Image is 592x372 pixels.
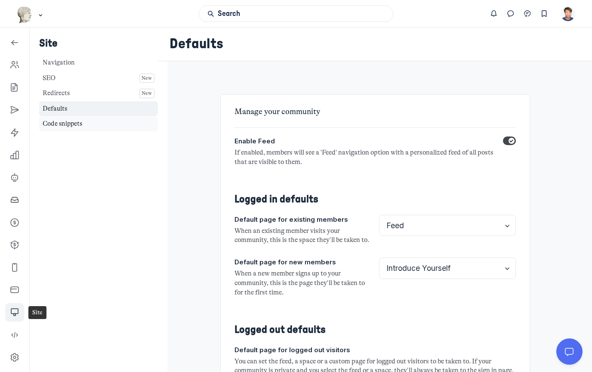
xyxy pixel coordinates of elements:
[503,5,519,22] button: Direct messages
[387,221,404,230] span: Feed
[170,36,573,53] h1: Defaults
[234,136,275,146] span: Enable Feed
[39,71,158,86] a: SEONew
[234,106,516,118] div: Manage your community
[199,5,393,22] button: Search
[39,86,158,101] a: RedirectsNew
[234,323,516,336] h5: Logged out defaults
[536,5,552,22] button: Bookmarks
[234,257,336,267] span: Default page for new members
[387,263,450,273] span: Introduce Yourself
[486,5,503,22] button: Notifications
[17,6,33,23] img: Museums as Progress logo
[379,258,515,279] button: Introduce Yourself
[142,74,152,83] span: New
[17,6,45,24] button: Museums as Progress logo
[556,338,582,364] button: Circle support widget
[234,226,371,245] div: When an existing member visits your community, this is the space they'll be taken to.
[39,37,158,50] h5: Site
[234,148,496,167] div: If enabled, members will see a 'Feed' navigation option with a personalized feed of all posts tha...
[561,6,576,21] button: User menu options
[39,117,158,132] a: Code snippets
[519,5,536,22] button: Chat threads
[142,89,152,98] span: New
[39,101,158,116] a: Defaults
[158,28,592,61] header: Page Header
[234,345,350,355] span: Default page for logged out visitors
[379,215,515,236] button: Feed
[234,269,371,297] div: When a new member signs up to your community, this is the page they'll be taken to for the first ...
[39,56,158,71] a: Navigation
[234,215,348,225] span: Default page for existing members
[234,193,516,206] h5: Logged in defaults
